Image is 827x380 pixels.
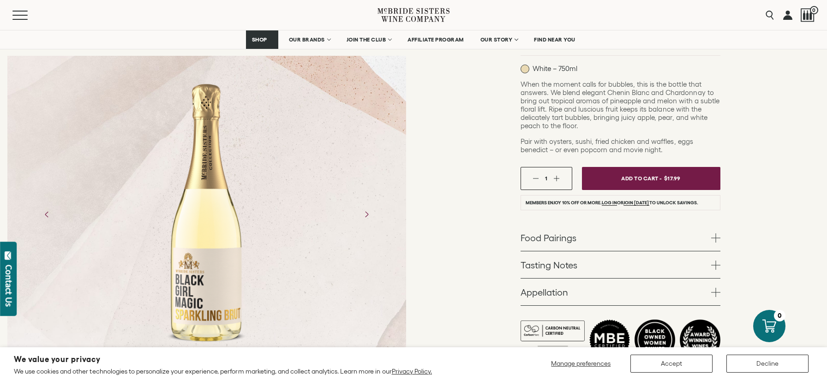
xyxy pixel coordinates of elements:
[545,355,617,373] button: Manage preferences
[726,355,809,373] button: Decline
[534,36,575,43] span: FIND NEAR YOU
[283,30,336,49] a: OUR BRANDS
[12,11,46,20] button: Mobile Menu Trigger
[521,224,720,251] a: Food Pairings
[480,36,513,43] span: OUR STORY
[810,6,818,14] span: 0
[4,265,13,307] div: Contact Us
[354,202,378,226] button: Next
[621,172,662,185] span: Add To Cart -
[14,356,432,363] h2: We value your privacy
[630,355,713,373] button: Accept
[545,175,547,181] span: 1
[392,368,432,375] a: Privacy Policy.
[602,200,617,206] a: Log in
[408,36,464,43] span: AFFILIATE PROGRAM
[35,202,59,226] button: Previous
[246,30,278,49] a: SHOP
[474,30,524,49] a: OUR STORY
[252,36,268,43] span: SHOP
[623,200,649,206] a: join [DATE]
[341,30,397,49] a: JOIN THE CLUB
[521,251,720,278] a: Tasting Notes
[402,30,470,49] a: AFFILIATE PROGRAM
[528,30,581,49] a: FIND NEAR YOU
[664,172,681,185] span: $17.99
[521,80,720,130] p: When the moment calls for bubbles, this is the bottle that answers. We blend elegant Chenin Blanc...
[289,36,325,43] span: OUR BRANDS
[521,279,720,305] a: Appellation
[521,65,577,73] p: White – 750ml
[347,36,386,43] span: JOIN THE CLUB
[774,310,785,321] div: 0
[551,360,611,367] span: Manage preferences
[521,195,720,210] li: Members enjoy 10% off or more. or to unlock savings.
[521,137,720,154] p: Pair with oysters, sushi, fried chicken and waffles, eggs benedict – or even popcorn and movie ni...
[582,167,720,190] button: Add To Cart - $17.99
[14,367,432,375] p: We use cookies and other technologies to personalize your experience, perform marketing, and coll...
